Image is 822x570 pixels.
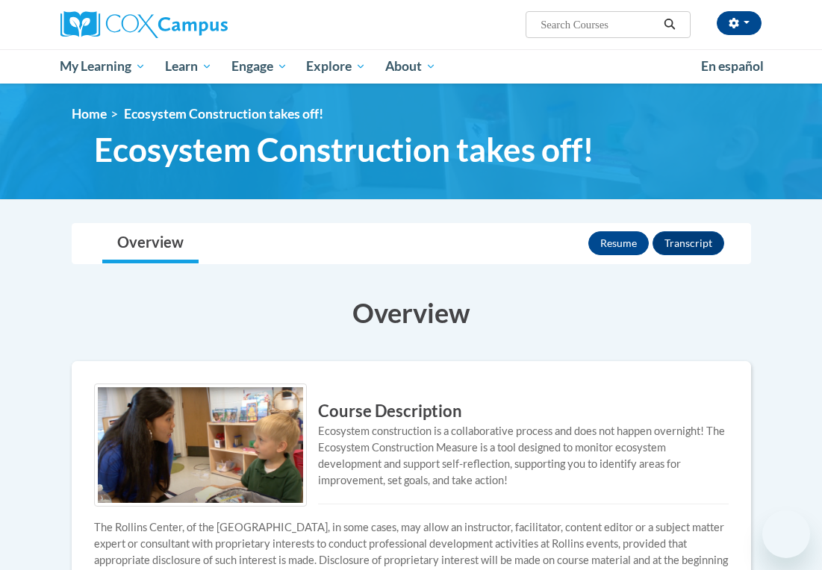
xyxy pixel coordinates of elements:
[701,58,764,74] span: En español
[94,383,307,507] img: Course logo image
[658,16,681,34] button: Search
[94,400,729,423] h3: Course Description
[717,11,762,35] button: Account Settings
[60,57,146,75] span: My Learning
[539,16,658,34] input: Search Courses
[72,106,107,122] a: Home
[231,57,287,75] span: Engage
[49,49,773,84] div: Main menu
[155,49,222,84] a: Learn
[653,231,724,255] button: Transcript
[94,423,729,489] div: Ecosystem construction is a collaborative process and does not happen overnight! The Ecosystem Co...
[385,57,436,75] span: About
[60,11,228,38] img: Cox Campus
[306,57,366,75] span: Explore
[762,510,810,558] iframe: Button to launch messaging window
[102,224,199,263] a: Overview
[376,49,446,84] a: About
[588,231,649,255] button: Resume
[60,11,279,38] a: Cox Campus
[222,49,297,84] a: Engage
[94,130,594,169] span: Ecosystem Construction takes off!
[165,57,212,75] span: Learn
[296,49,376,84] a: Explore
[124,106,323,122] span: Ecosystem Construction takes off!
[691,51,773,82] a: En español
[51,49,156,84] a: My Learning
[72,294,751,331] h3: Overview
